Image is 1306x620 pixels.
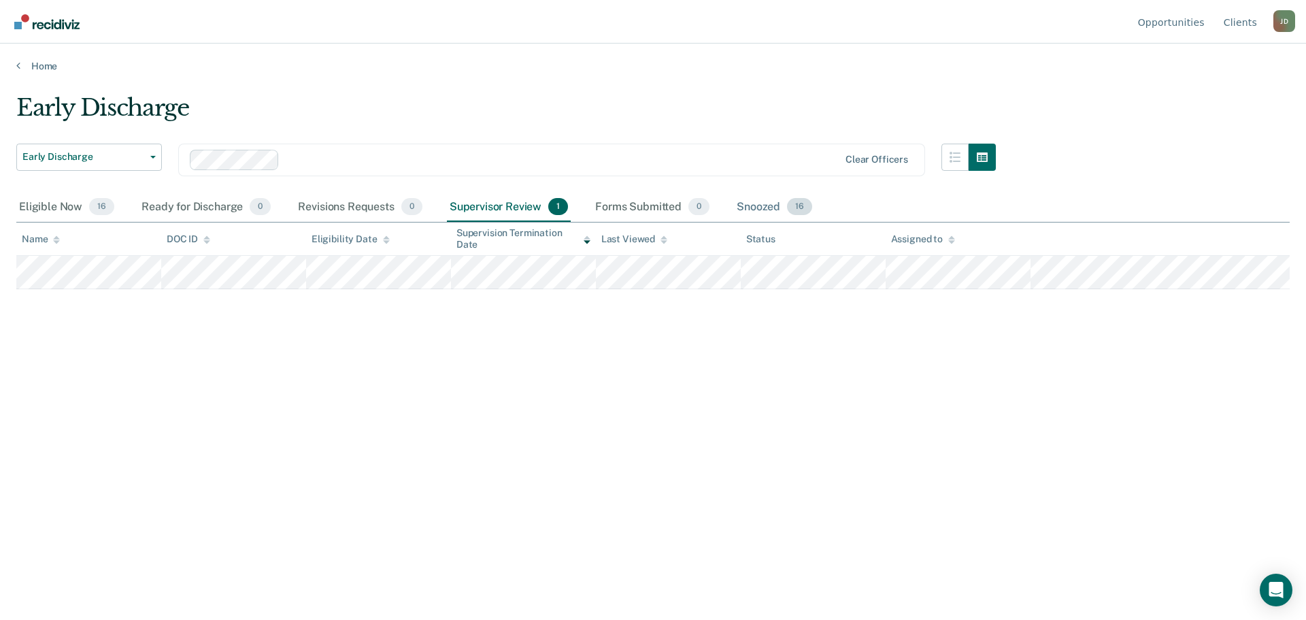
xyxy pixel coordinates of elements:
[22,233,60,245] div: Name
[447,193,571,223] div: Supervisor Review1
[601,233,667,245] div: Last Viewed
[14,14,80,29] img: Recidiviz
[312,233,390,245] div: Eligibility Date
[167,233,210,245] div: DOC ID
[250,198,271,216] span: 0
[787,198,812,216] span: 16
[746,233,775,245] div: Status
[16,60,1290,72] a: Home
[401,198,422,216] span: 0
[295,193,424,223] div: Revisions Requests0
[891,233,955,245] div: Assigned to
[688,198,709,216] span: 0
[16,193,117,223] div: Eligible Now16
[89,198,114,216] span: 16
[548,198,568,216] span: 1
[16,144,162,171] button: Early Discharge
[734,193,815,223] div: Snoozed16
[139,193,273,223] div: Ready for Discharge0
[456,227,590,250] div: Supervision Termination Date
[16,94,996,133] div: Early Discharge
[845,154,908,165] div: Clear officers
[1260,574,1292,606] div: Open Intercom Messenger
[22,151,145,163] span: Early Discharge
[1273,10,1295,32] div: J D
[592,193,712,223] div: Forms Submitted0
[1273,10,1295,32] button: Profile dropdown button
